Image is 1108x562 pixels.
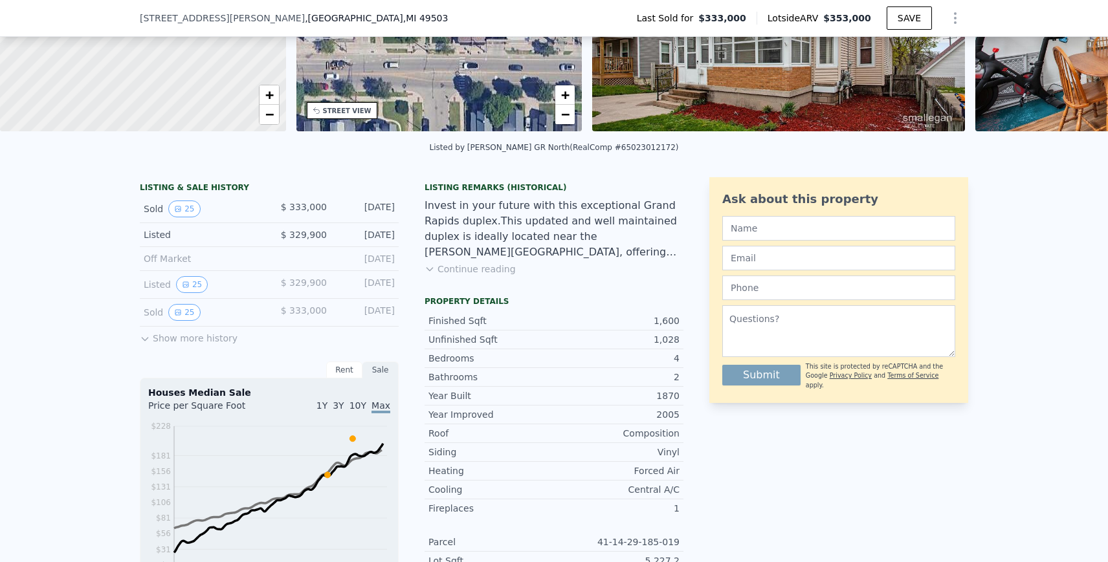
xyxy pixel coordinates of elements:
span: Last Sold for [637,12,699,25]
div: Sold [144,200,259,217]
a: Zoom in [555,85,575,105]
div: Listed [144,228,259,241]
div: [DATE] [337,252,395,265]
div: Listed by [PERSON_NAME] GR North (RealComp #65023012172) [430,143,679,152]
div: 2 [554,371,680,384]
a: Terms of Service [887,372,938,379]
button: View historical data [176,276,208,293]
div: LISTING & SALE HISTORY [140,182,399,195]
div: 4 [554,352,680,365]
div: Year Improved [428,408,554,421]
a: Zoom out [260,105,279,124]
div: [DATE] [337,200,395,217]
tspan: $81 [156,513,171,523]
div: Cooling [428,483,554,496]
div: Parcel [428,535,554,548]
span: Lotside ARV [768,12,823,25]
span: − [561,106,570,122]
div: Sold [144,304,259,321]
tspan: $228 [151,422,171,431]
div: Roof [428,427,554,440]
a: Zoom out [555,105,575,124]
tspan: $106 [151,498,171,507]
tspan: $156 [151,467,171,476]
div: 2005 [554,408,680,421]
button: Show more history [140,327,238,345]
div: 1870 [554,389,680,402]
div: Unfinished Sqft [428,333,554,346]
span: + [265,87,273,103]
div: STREET VIEW [323,106,371,116]
button: Continue reading [425,263,516,276]
div: Listing Remarks (Historical) [425,182,683,193]
div: Central A/C [554,483,680,496]
span: $ 329,900 [281,277,327,288]
span: + [561,87,570,103]
div: Siding [428,446,554,459]
div: 41-14-29-185-019 [554,535,680,548]
span: $333,000 [698,12,746,25]
div: Off Market [144,252,259,265]
div: Sale [362,362,399,378]
div: Bedrooms [428,352,554,365]
tspan: $181 [151,451,171,460]
div: Heating [428,464,554,477]
div: Year Built [428,389,554,402]
div: This site is protected by reCAPTCHA and the Google and apply. [806,362,955,390]
div: [DATE] [337,228,395,241]
span: $ 329,900 [281,230,327,240]
div: Listed [144,276,259,293]
button: View historical data [168,304,200,321]
div: Ask about this property [722,190,955,208]
span: $ 333,000 [281,202,327,212]
input: Name [722,216,955,241]
div: 1 [554,502,680,515]
div: Finished Sqft [428,314,554,327]
span: 10Y [349,400,366,411]
div: [DATE] [337,304,395,321]
input: Email [722,246,955,270]
button: SAVE [887,6,932,30]
div: Price per Square Foot [148,399,269,420]
tspan: $56 [156,529,171,538]
div: Fireplaces [428,502,554,515]
span: $ 333,000 [281,305,327,316]
div: Composition [554,427,680,440]
a: Privacy Policy [830,372,872,379]
span: , [GEOGRAPHIC_DATA] [305,12,448,25]
span: 1Y [316,400,327,411]
tspan: $31 [156,545,171,554]
tspan: $131 [151,482,171,492]
button: Show Options [942,5,968,31]
div: 1,600 [554,314,680,327]
div: 1,028 [554,333,680,346]
span: , MI 49503 [403,13,449,23]
span: − [265,106,273,122]
div: [DATE] [337,276,395,293]
span: $353,000 [823,13,871,23]
span: [STREET_ADDRESS][PERSON_NAME] [140,12,305,25]
div: Invest in your future with this exceptional Grand Rapids duplex.This updated and well maintained ... [425,198,683,260]
div: Bathrooms [428,371,554,384]
div: Forced Air [554,464,680,477]
input: Phone [722,276,955,300]
div: Rent [326,362,362,378]
span: Max [371,400,390,413]
div: Vinyl [554,446,680,459]
button: Submit [722,365,801,385]
span: 3Y [333,400,344,411]
a: Zoom in [260,85,279,105]
div: Property details [425,296,683,307]
button: View historical data [168,200,200,217]
div: Houses Median Sale [148,386,390,399]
